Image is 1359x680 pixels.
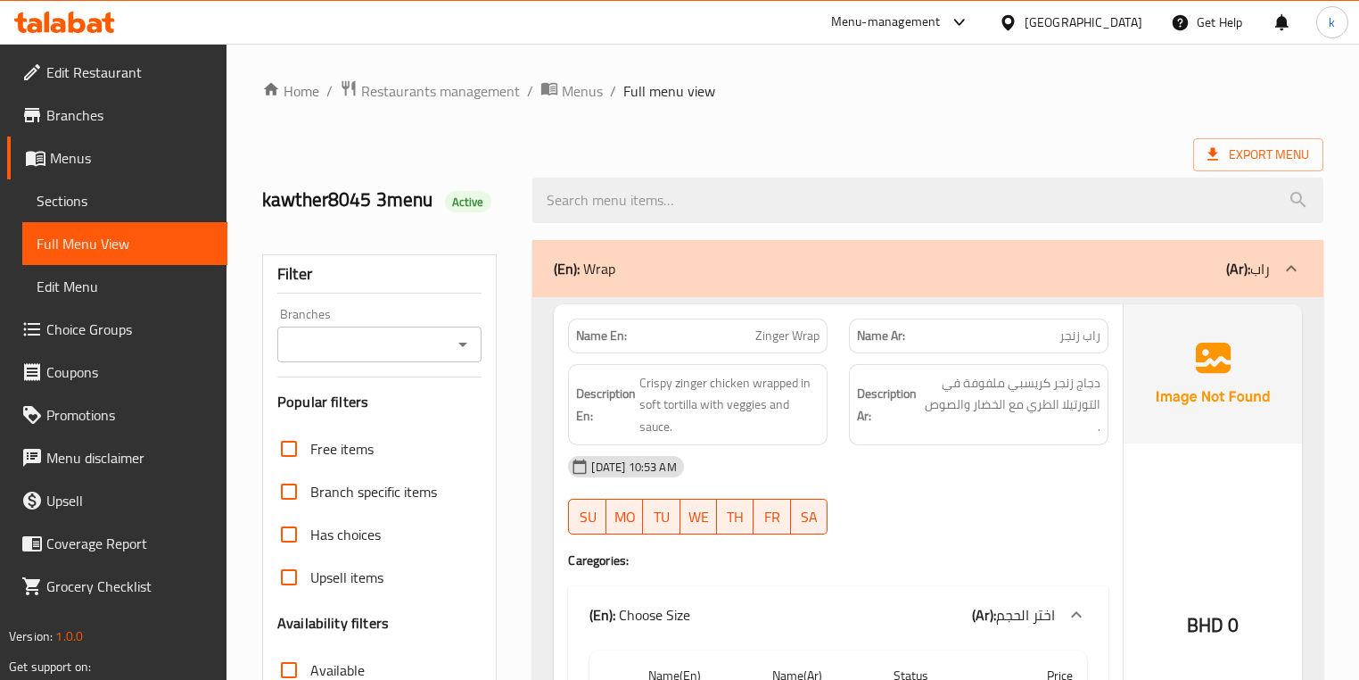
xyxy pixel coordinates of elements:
h3: Popular filters [277,392,482,412]
span: اختر الحجم [996,601,1055,628]
div: (En): Wrap(Ar):راب [532,240,1322,297]
span: Choice Groups [46,319,213,340]
span: Menus [562,80,603,102]
button: SU [568,499,605,535]
a: Menus [540,79,603,103]
span: Export Menu [1207,144,1309,166]
h3: Availability filters [277,613,389,634]
li: / [326,80,333,102]
span: Coupons [46,361,213,383]
a: Menus [7,137,227,179]
p: Choose Size [589,604,690,626]
p: راب [1226,258,1270,279]
a: Edit Restaurant [7,51,227,94]
span: Branch specific items [310,481,437,502]
a: Grocery Checklist [7,565,227,608]
li: / [610,80,616,102]
b: (Ar): [972,601,996,628]
a: Coverage Report [7,522,227,565]
button: TH [717,499,754,535]
a: Branches [7,94,227,137]
button: MO [606,499,643,535]
span: Restaurants management [361,80,520,102]
span: Upsell items [310,567,383,588]
strong: Description Ar: [857,383,917,427]
a: Promotions [7,394,227,436]
div: Filter [277,255,482,294]
span: Crispy zinger chicken wrapped in soft tortilla with veggies and sauce. [639,372,820,438]
nav: breadcrumb [262,79,1323,103]
span: TU [650,504,672,530]
span: WE [688,504,710,530]
span: راب زنجر [1059,327,1100,345]
a: Upsell [7,479,227,522]
span: Active [445,194,491,211]
span: Menus [50,147,213,169]
button: Open [450,332,475,357]
span: [DATE] 10:53 AM [584,459,683,476]
span: Zinger Wrap [755,327,820,345]
span: Version: [9,625,53,648]
span: 0 [1228,608,1239,643]
a: Choice Groups [7,308,227,351]
a: Restaurants management [340,79,520,103]
span: SA [798,504,820,530]
span: Full menu view [623,80,715,102]
input: search [532,178,1322,223]
div: Active [445,191,491,212]
span: Full Menu View [37,233,213,254]
button: SA [791,499,828,535]
b: (En): [554,255,580,282]
b: (Ar): [1226,255,1250,282]
img: Ae5nvW7+0k+MAAAAAElFTkSuQmCC [1124,304,1302,444]
span: 1.0.0 [55,625,83,648]
span: Free items [310,438,374,460]
span: Upsell [46,490,213,511]
span: Edit Restaurant [46,62,213,83]
div: [GEOGRAPHIC_DATA] [1025,12,1142,32]
div: Menu-management [831,12,941,33]
span: MO [614,504,636,530]
span: TH [724,504,746,530]
span: FR [761,504,783,530]
button: TU [643,499,679,535]
strong: Description En: [576,383,636,427]
li: / [527,80,533,102]
a: Coupons [7,351,227,394]
span: BHD [1187,608,1223,643]
span: Export Menu [1193,138,1323,171]
span: k [1329,12,1335,32]
h4: Caregories: [568,551,1108,569]
p: Wrap [554,258,615,279]
strong: Name En: [576,327,627,345]
span: Menu disclaimer [46,447,213,469]
span: Get support on: [9,655,91,678]
span: Sections [37,190,213,211]
a: Sections [22,179,227,222]
span: Grocery Checklist [46,576,213,597]
button: WE [680,499,717,535]
div: (En): Choose Size(Ar):اختر الحجم [568,586,1108,643]
span: Branches [46,104,213,126]
button: FR [754,499,790,535]
strong: Name Ar: [857,327,905,345]
a: Home [262,80,319,102]
h2: kawther8045 3menu [262,187,511,213]
span: Promotions [46,404,213,426]
b: (En): [589,601,615,628]
span: Has choices [310,524,381,545]
a: Edit Menu [22,265,227,308]
a: Full Menu View [22,222,227,265]
span: Edit Menu [37,276,213,297]
a: Menu disclaimer [7,436,227,479]
span: دجاج زنجر كريسبي ملفوفة في التورتيلا الطري مع الخضار والصوص . [920,372,1100,438]
span: SU [576,504,598,530]
span: Coverage Report [46,533,213,554]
